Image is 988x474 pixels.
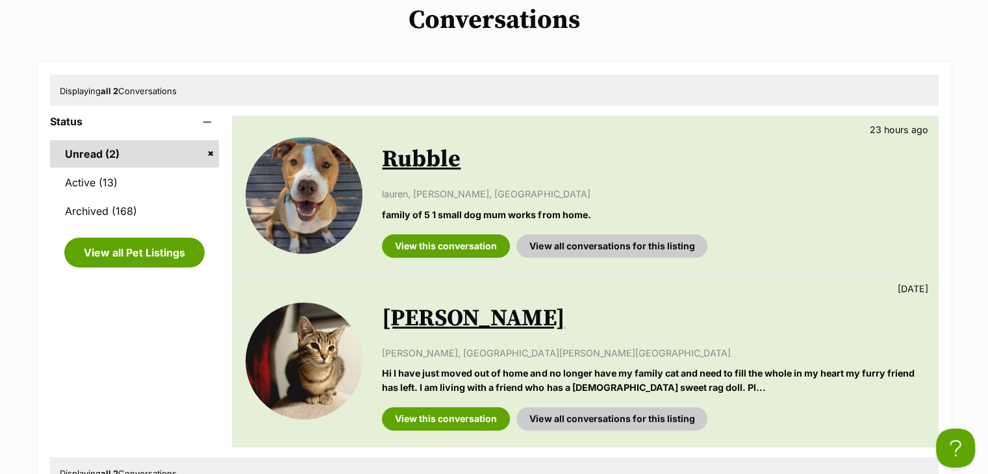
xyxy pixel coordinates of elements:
p: [DATE] [898,282,928,295]
p: 23 hours ago [870,123,928,136]
a: Unread (2) [50,140,220,168]
p: family of 5 1 small dog mum works from home. [382,208,924,221]
p: lauren, [PERSON_NAME], [GEOGRAPHIC_DATA] [382,187,924,201]
strong: all 2 [101,86,118,96]
span: Displaying Conversations [60,86,177,96]
p: Hi I have just moved out of home and no longer have my family cat and need to fill the whole in m... [382,366,924,394]
a: View all conversations for this listing [516,407,707,430]
iframe: Help Scout Beacon - Open [936,429,975,468]
header: Status [50,116,220,127]
a: View all conversations for this listing [516,234,707,258]
img: Miss Marple [246,303,362,419]
a: Archived (168) [50,197,220,225]
a: [PERSON_NAME] [382,304,564,333]
a: View all Pet Listings [64,238,205,268]
a: Active (13) [50,169,220,196]
img: Rubble [246,137,362,254]
a: View this conversation [382,234,510,258]
p: [PERSON_NAME], [GEOGRAPHIC_DATA][PERSON_NAME][GEOGRAPHIC_DATA] [382,346,924,360]
a: Rubble [382,145,461,174]
a: View this conversation [382,407,510,430]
